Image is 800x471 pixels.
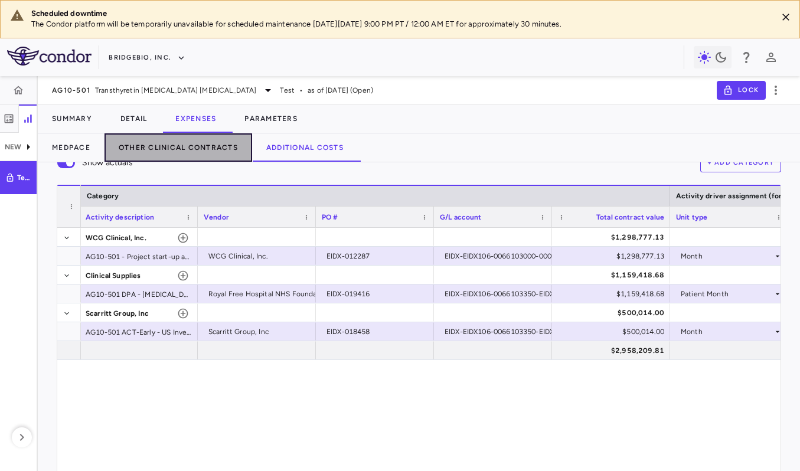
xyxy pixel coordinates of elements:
[326,247,428,266] div: EIDX-012287
[86,266,141,285] span: Clinical Supplies
[681,284,773,303] div: Patient Month
[80,322,198,341] div: AG10-501 ACT-Early - US Investigator Meeting Vendor ([GEOGRAPHIC_DATA] 2025)
[681,322,773,341] div: Month
[563,322,664,341] div: $500,014.00
[563,247,664,266] div: $1,298,777.13
[50,151,133,175] label: Show actuals
[681,247,773,266] div: Month
[80,284,198,303] div: AG10-501 DPA - [MEDICAL_DATA] staining, Proteomic Analysis and appropriate support services
[38,104,106,133] button: Summary
[563,303,664,322] div: $500,014.00
[230,104,312,133] button: Parameters
[5,142,21,152] p: NEW
[445,284,587,303] div: EIDX-EIDX106-0066103350-EIDX00024014
[95,85,256,96] span: Transthyretin [MEDICAL_DATA] [MEDICAL_DATA]
[87,192,119,200] span: Category
[204,213,229,221] span: Vendor
[700,153,782,172] button: + Add Category
[52,86,90,95] span: AG10-501
[109,48,185,67] button: BridgeBio, Inc.
[280,85,295,96] span: Test
[563,284,664,303] div: $1,159,418.68
[80,247,198,265] div: AG10-501 - Project start-up and Adjudication activities through Q2 2029 + CO1
[563,266,664,284] div: $1,159,418.68
[82,156,133,169] span: Show actuals
[38,133,105,162] button: Medpace
[105,133,252,162] button: Other Clinical Contracts
[208,247,310,266] div: WCG Clinical, Inc.
[596,213,664,221] span: Total contract value
[563,228,664,247] div: $1,298,777.13
[777,8,795,26] button: Close
[299,85,303,96] span: •
[326,322,428,341] div: EIDX-018458
[676,213,707,221] span: Unit type
[326,284,428,303] div: EIDX-019416
[86,228,146,247] span: WCG Clinical, Inc.
[86,213,154,221] span: Activity description
[440,213,482,221] span: G/L account
[31,19,768,30] p: The Condor platform will be temporarily unavailable for scheduled maintenance [DATE][DATE] 9:00 P...
[445,322,587,341] div: EIDX-EIDX106-0066103350-EIDX00024014
[445,247,573,266] div: EIDX-EIDX106-0066103000-00024014
[322,213,338,221] span: PO #
[106,104,162,133] button: Detail
[7,47,92,66] img: logo-full-SnFGN8VE.png
[717,81,766,100] button: Lock
[308,85,373,96] span: as of [DATE] (Open)
[31,8,768,19] div: Scheduled downtime
[208,284,330,303] div: Royal Free Hospital NHS Foundation
[86,304,149,323] span: Scarritt Group, Inc
[563,341,664,360] div: $2,958,209.81
[208,322,310,341] div: Scarritt Group, Inc
[252,133,358,162] button: Additional Costs
[161,104,230,133] button: Expenses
